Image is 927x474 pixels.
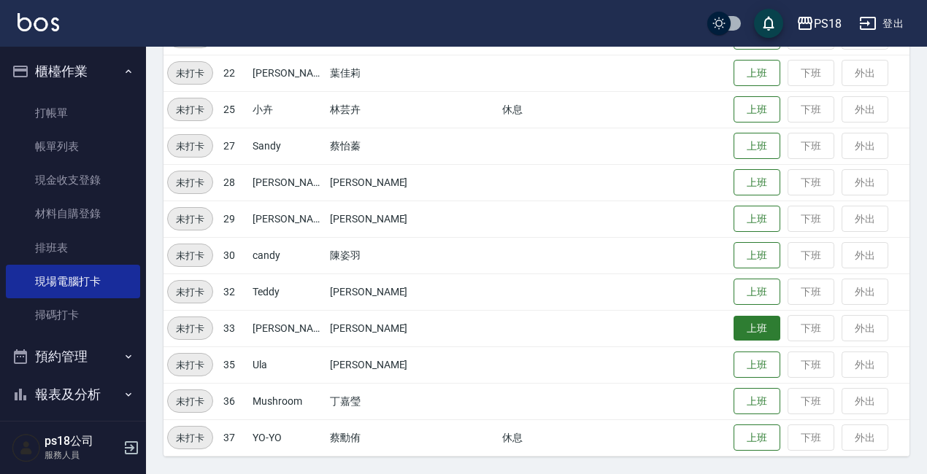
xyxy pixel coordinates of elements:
[249,383,326,419] td: Mushroom
[220,346,249,383] td: 35
[6,265,140,298] a: 現場電腦打卡
[249,273,326,310] td: Teddy
[326,91,499,128] td: 林芸卉
[18,13,59,31] img: Logo
[754,9,783,38] button: save
[45,448,119,462] p: 服務人員
[326,164,499,201] td: [PERSON_NAME]
[168,211,212,227] span: 未打卡
[6,96,140,130] a: 打帳單
[734,206,780,233] button: 上班
[791,9,847,39] button: PS18
[499,91,576,128] td: 休息
[249,346,326,383] td: Ula
[220,383,249,419] td: 36
[326,273,499,310] td: [PERSON_NAME]
[6,338,140,376] button: 預約管理
[734,60,780,87] button: 上班
[168,248,212,263] span: 未打卡
[734,316,780,341] button: 上班
[220,419,249,456] td: 37
[734,424,780,451] button: 上班
[734,388,780,415] button: 上班
[12,433,41,462] img: Person
[6,130,140,163] a: 帳單列表
[249,419,326,456] td: YO-YO
[734,279,780,306] button: 上班
[734,351,780,378] button: 上班
[168,430,212,446] span: 未打卡
[249,55,326,91] td: [PERSON_NAME]
[6,163,140,197] a: 現金收支登錄
[220,128,249,164] td: 27
[326,201,499,237] td: [PERSON_NAME]
[6,298,140,332] a: 掃碼打卡
[168,66,212,81] span: 未打卡
[326,310,499,346] td: [PERSON_NAME]
[6,197,140,230] a: 材料自購登錄
[6,376,140,413] button: 報表及分析
[249,128,326,164] td: Sandy
[249,237,326,273] td: candy
[6,231,140,265] a: 排班表
[326,237,499,273] td: 陳姿羽
[168,394,212,409] span: 未打卡
[6,413,140,451] button: 客戶管理
[734,242,780,269] button: 上班
[326,128,499,164] td: 蔡怡蓁
[734,133,780,160] button: 上班
[326,419,499,456] td: 蔡勳侑
[168,139,212,154] span: 未打卡
[249,310,326,346] td: [PERSON_NAME]
[220,91,249,128] td: 25
[853,10,909,37] button: 登出
[168,175,212,190] span: 未打卡
[249,164,326,201] td: [PERSON_NAME]
[220,310,249,346] td: 33
[168,102,212,117] span: 未打卡
[734,169,780,196] button: 上班
[220,201,249,237] td: 29
[220,273,249,310] td: 32
[814,15,842,33] div: PS18
[326,346,499,383] td: [PERSON_NAME]
[249,91,326,128] td: 小卉
[168,284,212,300] span: 未打卡
[220,55,249,91] td: 22
[6,53,140,90] button: 櫃檯作業
[45,434,119,448] h5: ps18公司
[168,321,212,336] span: 未打卡
[326,55,499,91] td: 葉佳莉
[499,419,576,456] td: 休息
[220,237,249,273] td: 30
[326,383,499,419] td: 丁嘉瑩
[734,96,780,123] button: 上班
[168,357,212,373] span: 未打卡
[220,164,249,201] td: 28
[249,201,326,237] td: [PERSON_NAME]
